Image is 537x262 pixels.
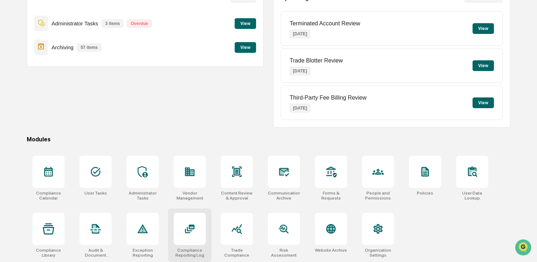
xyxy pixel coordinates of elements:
a: View [235,44,256,50]
button: View [472,23,494,34]
div: Exception Reporting [127,248,159,258]
iframe: Open customer support [514,238,533,258]
span: Attestations [59,90,88,97]
p: [DATE] [290,104,310,112]
p: 57 items [77,44,101,51]
p: How can we help? [7,15,130,26]
div: Organization Settings [362,248,394,258]
a: View [235,20,256,26]
a: 🔎Data Lookup [4,101,48,114]
div: User Tasks [85,191,107,196]
div: 🔎 [7,104,13,110]
div: Policies [417,191,433,196]
div: Compliance Reporting Log [174,248,206,258]
div: Risk Assessment [268,248,300,258]
div: People and Permissions [362,191,394,201]
button: View [235,42,256,53]
p: Third-Party Fee Billing Review [290,95,366,101]
div: Forms & Requests [315,191,347,201]
p: 3 items [102,20,123,27]
div: Audit & Document Logs [80,248,112,258]
div: We're available if you need us! [24,62,90,67]
div: Start new chat [24,55,117,62]
span: Preclearance [14,90,46,97]
a: 🖐️Preclearance [4,87,49,100]
p: Overdue [127,20,152,27]
div: Administrator Tasks [127,191,159,201]
button: View [235,18,256,29]
div: 🖐️ [7,91,13,96]
p: Trade Blotter Review [290,57,343,64]
div: Compliance Library [32,248,65,258]
div: 🗄️ [52,91,57,96]
p: [DATE] [290,67,310,75]
a: 🗄️Attestations [49,87,91,100]
p: Terminated Account Review [290,20,360,27]
div: Modules [27,136,510,143]
span: Pylon [71,121,86,126]
div: User Data Lookup [456,191,488,201]
button: View [472,97,494,108]
button: Start new chat [121,57,130,65]
button: View [472,60,494,71]
div: Compliance Calendar [32,191,65,201]
a: Powered byPylon [50,121,86,126]
p: Archiving [51,44,73,50]
div: Trade Compliance [221,248,253,258]
div: Vendor Management [174,191,206,201]
span: Data Lookup [14,104,45,111]
p: [DATE] [290,30,310,38]
div: Website Archive [315,248,347,253]
img: 1746055101610-c473b297-6a78-478c-a979-82029cc54cd1 [7,55,20,67]
p: Administrator Tasks [51,20,98,26]
div: Content Review & Approval [221,191,253,201]
div: Communications Archive [268,191,300,201]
